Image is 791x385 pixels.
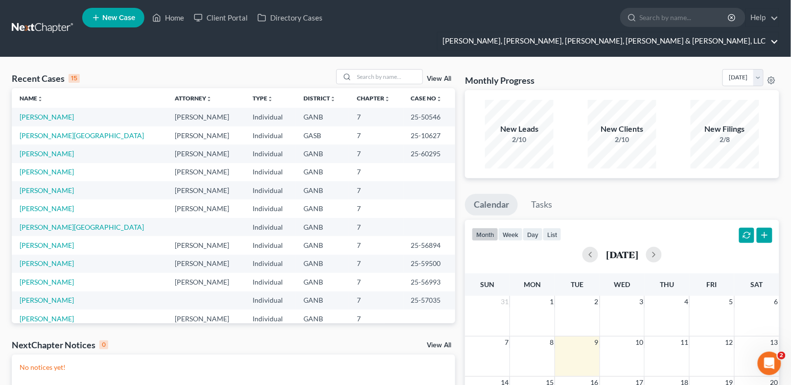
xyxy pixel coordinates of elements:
[500,296,510,308] span: 31
[634,337,644,348] span: 10
[751,280,763,289] span: Sat
[167,108,245,126] td: [PERSON_NAME]
[147,9,189,26] a: Home
[167,236,245,254] td: [PERSON_NAME]
[175,95,212,102] a: Attorneyunfold_more
[245,273,296,291] td: Individual
[498,228,523,241] button: week
[691,123,759,135] div: New Filings
[746,9,779,26] a: Help
[20,168,74,176] a: [PERSON_NAME]
[549,296,555,308] span: 1
[522,194,561,216] a: Tasks
[20,314,74,323] a: [PERSON_NAME]
[20,296,74,304] a: [PERSON_NAME]
[543,228,561,241] button: list
[296,310,349,328] td: GANB
[330,96,336,102] i: unfold_more
[758,352,781,375] iframe: Intercom live chat
[504,337,510,348] span: 7
[349,310,403,328] td: 7
[102,14,135,22] span: New Case
[354,70,422,84] input: Search by name...
[403,144,456,163] td: 25-60295
[465,194,518,216] a: Calendar
[691,135,759,144] div: 2/8
[403,236,456,254] td: 25-56894
[349,273,403,291] td: 7
[245,199,296,217] td: Individual
[20,149,74,158] a: [PERSON_NAME]
[778,352,786,360] span: 2
[296,255,349,273] td: GANB
[206,96,212,102] i: unfold_more
[167,163,245,181] td: [PERSON_NAME]
[167,255,245,273] td: [PERSON_NAME]
[411,95,442,102] a: Case Nounfold_more
[245,291,296,310] td: Individual
[349,218,403,236] td: 7
[296,273,349,291] td: GANB
[523,228,543,241] button: day
[167,310,245,328] td: [PERSON_NAME]
[349,236,403,254] td: 7
[472,228,498,241] button: month
[296,163,349,181] td: GANB
[245,163,296,181] td: Individual
[296,144,349,163] td: GANB
[485,135,554,144] div: 2/10
[588,123,656,135] div: New Clients
[707,280,717,289] span: Fri
[167,273,245,291] td: [PERSON_NAME]
[20,259,74,267] a: [PERSON_NAME]
[403,126,456,144] td: 25-10627
[357,95,390,102] a: Chapterunfold_more
[427,75,451,82] a: View All
[465,74,535,86] h3: Monthly Progress
[69,74,80,83] div: 15
[296,108,349,126] td: GANB
[189,9,253,26] a: Client Portal
[349,291,403,310] td: 7
[167,199,245,217] td: [PERSON_NAME]
[606,249,638,260] h2: [DATE]
[245,218,296,236] td: Individual
[438,32,779,50] a: [PERSON_NAME], [PERSON_NAME], [PERSON_NAME], [PERSON_NAME] & [PERSON_NAME], LLC
[296,181,349,199] td: GANB
[20,223,144,231] a: [PERSON_NAME][GEOGRAPHIC_DATA]
[524,280,541,289] span: Mon
[245,310,296,328] td: Individual
[296,236,349,254] td: GANB
[37,96,43,102] i: unfold_more
[349,181,403,199] td: 7
[660,280,674,289] span: Thu
[485,123,554,135] div: New Leads
[245,144,296,163] td: Individual
[769,337,779,348] span: 13
[167,126,245,144] td: [PERSON_NAME]
[384,96,390,102] i: unfold_more
[403,273,456,291] td: 25-56993
[349,108,403,126] td: 7
[20,131,144,140] a: [PERSON_NAME][GEOGRAPHIC_DATA]
[267,96,273,102] i: unfold_more
[245,236,296,254] td: Individual
[571,280,583,289] span: Tue
[296,291,349,310] td: GANB
[20,186,74,194] a: [PERSON_NAME]
[549,337,555,348] span: 8
[614,280,630,289] span: Wed
[773,296,779,308] span: 6
[253,95,273,102] a: Typeunfold_more
[245,126,296,144] td: Individual
[296,126,349,144] td: GASB
[99,340,108,349] div: 0
[437,96,442,102] i: unfold_more
[640,8,729,26] input: Search by name...
[20,241,74,249] a: [PERSON_NAME]
[481,280,495,289] span: Sun
[349,163,403,181] td: 7
[296,199,349,217] td: GANB
[12,72,80,84] div: Recent Cases
[427,342,451,349] a: View All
